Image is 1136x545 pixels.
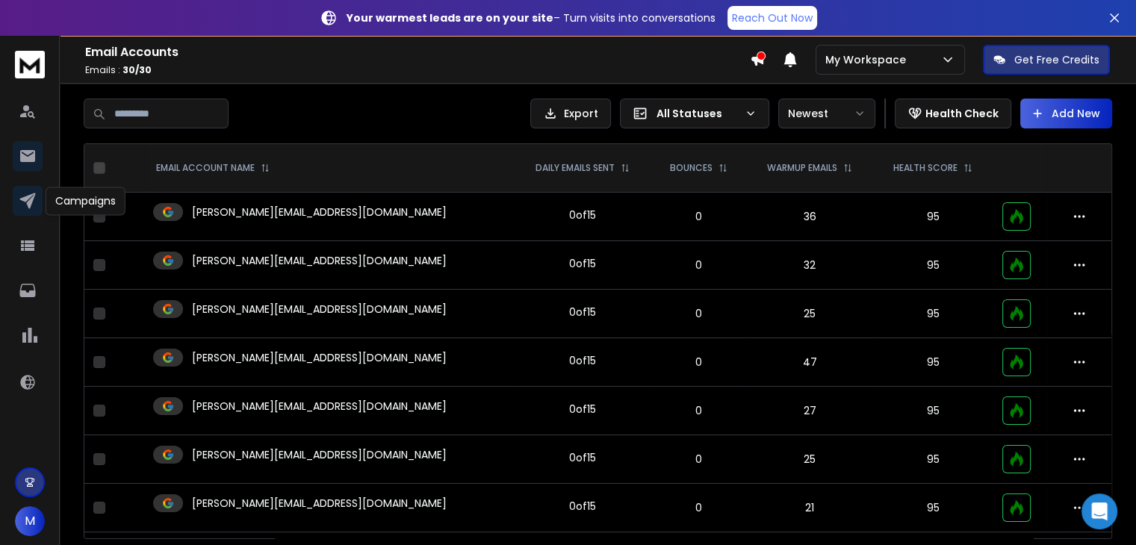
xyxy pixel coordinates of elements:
[46,187,125,215] div: Campaigns
[569,450,596,465] div: 0 of 15
[192,302,447,317] p: [PERSON_NAME][EMAIL_ADDRESS][DOMAIN_NAME]
[85,43,750,61] h1: Email Accounts
[925,106,999,121] p: Health Check
[670,162,713,174] p: BOUNCES
[657,106,739,121] p: All Statuses
[192,496,447,511] p: [PERSON_NAME][EMAIL_ADDRESS][DOMAIN_NAME]
[15,51,45,78] img: logo
[873,387,993,435] td: 95
[746,290,873,338] td: 25
[727,6,817,30] a: Reach Out Now
[569,402,596,417] div: 0 of 15
[1014,52,1099,67] p: Get Free Credits
[347,10,553,25] strong: Your warmest leads are on your site
[569,256,596,271] div: 0 of 15
[569,499,596,514] div: 0 of 15
[192,253,447,268] p: [PERSON_NAME][EMAIL_ADDRESS][DOMAIN_NAME]
[895,99,1011,128] button: Health Check
[825,52,912,67] p: My Workspace
[1020,99,1112,128] button: Add New
[778,99,875,128] button: Newest
[660,500,737,515] p: 0
[660,306,737,321] p: 0
[192,205,447,219] p: [PERSON_NAME][EMAIL_ADDRESS][DOMAIN_NAME]
[893,162,957,174] p: HEALTH SCORE
[873,338,993,387] td: 95
[873,435,993,484] td: 95
[660,258,737,272] p: 0
[192,350,447,365] p: [PERSON_NAME][EMAIL_ADDRESS][DOMAIN_NAME]
[746,193,873,241] td: 36
[85,64,750,76] p: Emails :
[569,353,596,368] div: 0 of 15
[569,305,596,320] div: 0 of 15
[873,193,993,241] td: 95
[746,484,873,532] td: 21
[660,452,737,467] p: 0
[15,506,45,536] button: M
[569,208,596,222] div: 0 of 15
[156,162,270,174] div: EMAIL ACCOUNT NAME
[660,355,737,370] p: 0
[660,209,737,224] p: 0
[983,45,1110,75] button: Get Free Credits
[767,162,837,174] p: WARMUP EMAILS
[873,290,993,338] td: 95
[746,338,873,387] td: 47
[192,399,447,414] p: [PERSON_NAME][EMAIL_ADDRESS][DOMAIN_NAME]
[746,435,873,484] td: 25
[192,447,447,462] p: [PERSON_NAME][EMAIL_ADDRESS][DOMAIN_NAME]
[660,403,737,418] p: 0
[1081,493,1117,529] div: Open Intercom Messenger
[536,162,615,174] p: DAILY EMAILS SENT
[530,99,611,128] button: Export
[122,63,152,76] span: 30 / 30
[873,484,993,532] td: 95
[746,387,873,435] td: 27
[347,10,716,25] p: – Turn visits into conversations
[732,10,813,25] p: Reach Out Now
[746,241,873,290] td: 32
[873,241,993,290] td: 95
